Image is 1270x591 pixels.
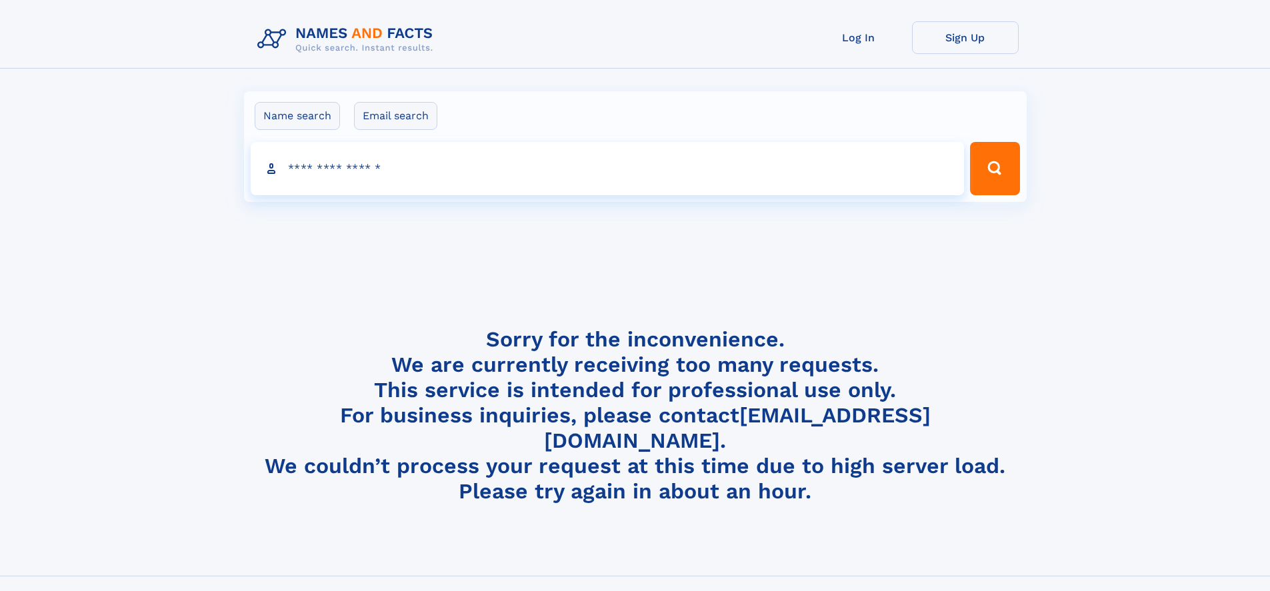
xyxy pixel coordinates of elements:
[544,402,931,453] a: [EMAIL_ADDRESS][DOMAIN_NAME]
[252,326,1019,504] h4: Sorry for the inconvenience. We are currently receiving too many requests. This service is intend...
[252,21,444,57] img: Logo Names and Facts
[251,142,965,195] input: search input
[970,142,1019,195] button: Search Button
[354,102,437,130] label: Email search
[912,21,1019,54] a: Sign Up
[255,102,340,130] label: Name search
[805,21,912,54] a: Log In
